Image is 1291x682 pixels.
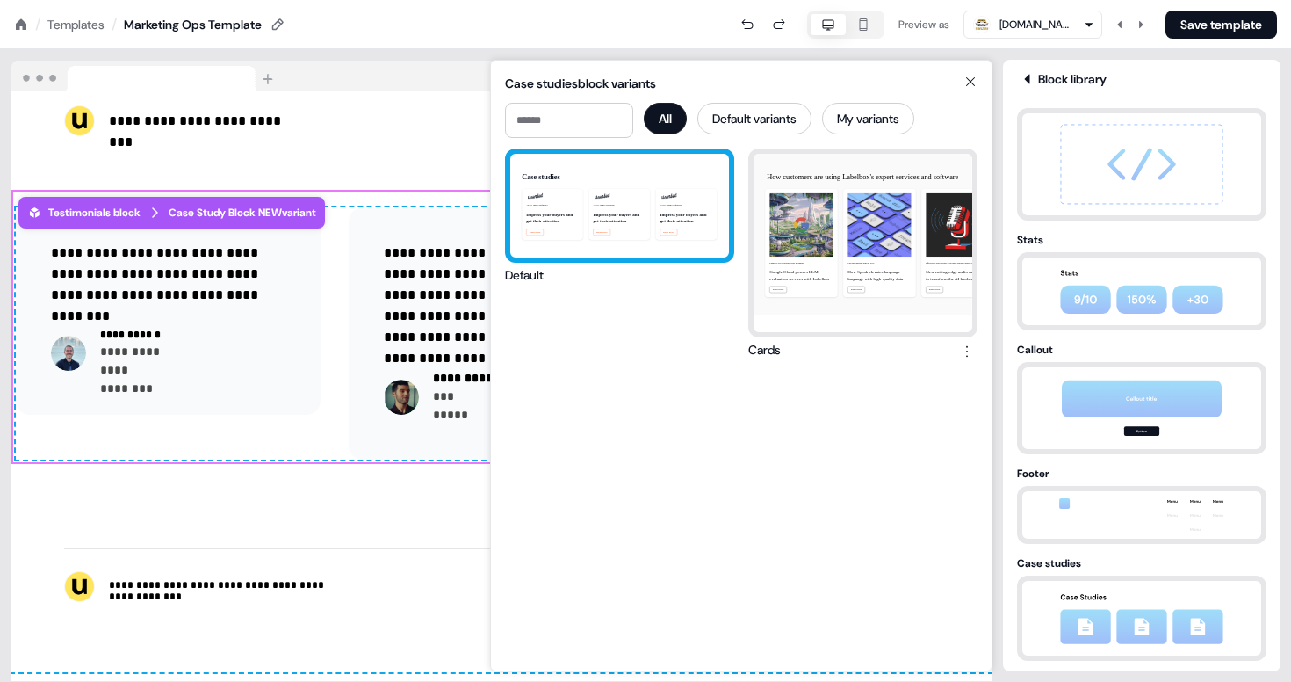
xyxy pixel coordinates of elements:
[112,15,117,34] div: /
[124,16,262,33] div: Marketing Ops Template
[1049,258,1234,325] img: stats thumbnail preview
[11,61,281,92] img: Browser topbar
[748,149,977,362] button: How customers are using Labelbox's expert services and softwareLaunch LLM evaluation jobs in minu...
[1049,367,1234,449] img: callout thumbnail preview
[1049,113,1234,215] img: iframe thumbnail preview
[1017,231,1266,330] button: Statsstats thumbnail preview
[505,75,977,92] div: Case studies block variants
[748,341,781,362] div: Cards
[1017,70,1266,88] div: Block library
[644,103,687,134] button: All
[384,380,419,415] img: Contact photo
[47,16,105,33] a: Templates
[999,16,1070,33] div: [DOMAIN_NAME]
[35,15,40,34] div: /
[1049,581,1234,656] img: caseStudies thumbnail preview
[1165,11,1277,39] button: Save template
[1017,465,1266,544] button: Footerfooter thumbnail preview
[27,204,141,221] div: Testimonials block
[1017,341,1266,359] div: Callout
[1017,87,1266,221] button: IFrameiframe thumbnail preview
[1017,465,1266,482] div: Footer
[505,149,734,284] button: Case studies+27% demo requestsImpress your buyers and get their attentionRead more+27% demo reque...
[51,336,86,371] img: Contact photo
[1017,341,1266,454] button: Calloutcallout thumbnail preview
[505,266,544,284] div: Default
[822,103,914,134] button: My variants
[1017,231,1266,249] div: Stats
[963,11,1102,39] button: [DOMAIN_NAME]
[697,103,811,134] button: Default variants
[1017,555,1266,661] button: Case studiescaseStudies thumbnail preview
[169,204,316,221] div: Case Study Block NEW variant
[1017,555,1266,572] div: Case studies
[1049,491,1234,539] img: footer thumbnail preview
